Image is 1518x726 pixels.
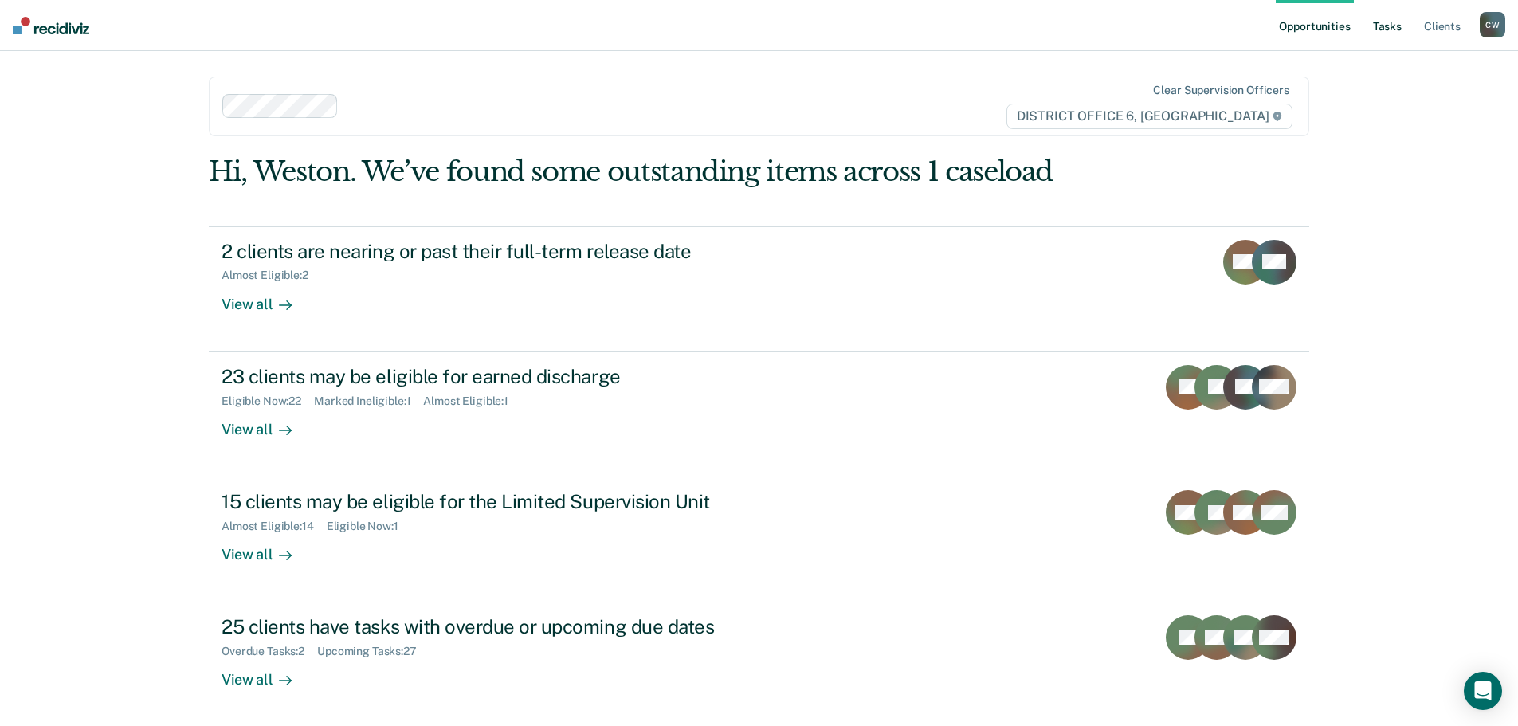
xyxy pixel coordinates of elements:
div: Overdue Tasks : 2 [222,645,317,658]
div: Almost Eligible : 1 [423,394,521,408]
div: 2 clients are nearing or past their full-term release date [222,240,781,263]
div: Upcoming Tasks : 27 [317,645,430,658]
div: View all [222,282,311,313]
div: Eligible Now : 22 [222,394,314,408]
div: Hi, Weston. We’ve found some outstanding items across 1 caseload [209,155,1089,188]
div: Eligible Now : 1 [327,520,411,533]
a: 15 clients may be eligible for the Limited Supervision UnitAlmost Eligible:14Eligible Now:1View all [209,477,1309,602]
div: View all [222,533,311,564]
a: 2 clients are nearing or past their full-term release dateAlmost Eligible:2View all [209,226,1309,352]
div: Almost Eligible : 2 [222,269,321,282]
div: 23 clients may be eligible for earned discharge [222,365,781,388]
div: 15 clients may be eligible for the Limited Supervision Unit [222,490,781,513]
div: View all [222,407,311,438]
button: CW [1480,12,1505,37]
img: Recidiviz [13,17,89,34]
div: Almost Eligible : 14 [222,520,327,533]
span: DISTRICT OFFICE 6, [GEOGRAPHIC_DATA] [1006,104,1292,129]
div: View all [222,658,311,689]
div: Open Intercom Messenger [1464,672,1502,710]
div: Clear supervision officers [1153,84,1289,97]
a: 23 clients may be eligible for earned dischargeEligible Now:22Marked Ineligible:1Almost Eligible:... [209,352,1309,477]
div: Marked Ineligible : 1 [314,394,423,408]
div: C W [1480,12,1505,37]
div: 25 clients have tasks with overdue or upcoming due dates [222,615,781,638]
